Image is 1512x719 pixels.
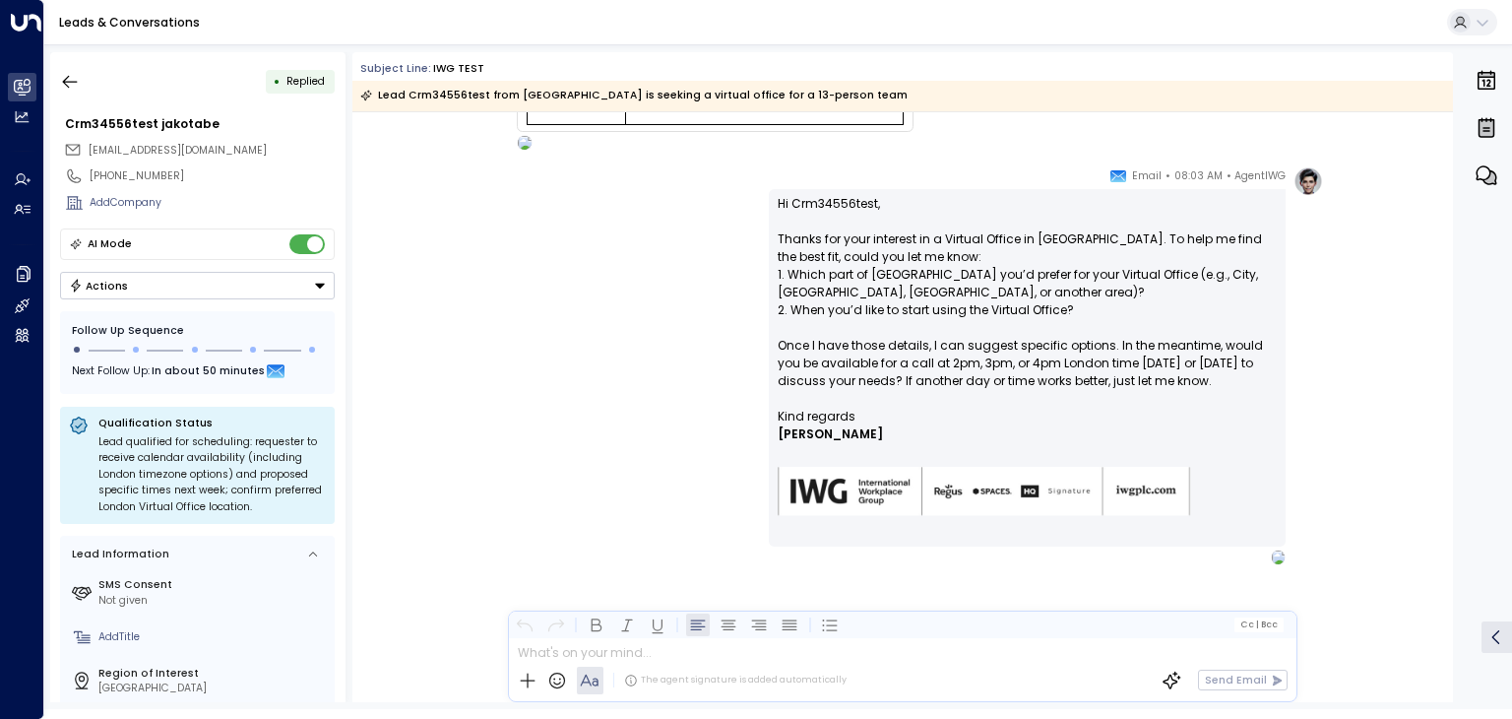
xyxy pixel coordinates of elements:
span: AgentIWG [1234,166,1286,186]
div: • [274,68,281,95]
span: [PERSON_NAME] [778,425,883,443]
span: [EMAIL_ADDRESS][DOMAIN_NAME] [89,143,267,158]
button: Redo [543,613,567,636]
p: Qualification Status [98,416,326,430]
div: Signature [778,408,1277,541]
div: The agent signature is added automatically [624,674,847,687]
span: | [1255,620,1258,629]
div: Follow Up Sequence [72,323,323,339]
span: • [1165,166,1170,186]
span: • [1227,166,1231,186]
div: Next Follow Up: [72,361,323,383]
div: [GEOGRAPHIC_DATA] [98,681,329,696]
div: Lead qualified for scheduling: requester to receive calendar availability (including London timez... [98,434,326,516]
div: Lead Crm34556test from [GEOGRAPHIC_DATA] is seeking a virtual office for a 13-person team [360,86,908,105]
label: Region of Interest [98,666,329,682]
div: AddTitle [98,629,329,645]
span: Subject Line: [360,61,431,76]
div: Crm34556test jakotabe [65,115,335,133]
img: AIorK4zU2Kz5WUNqa9ifSKC9jFH1hjwenjvh85X70KBOPduETvkeZu4OqG8oPuqbwvp3xfXcMQJCRtwYb-SG [778,467,1191,517]
div: AddCompany [90,195,335,211]
img: profile-logo.png [1293,166,1323,196]
p: Hi Crm34556test, Thanks for your interest in a Virtual Office in [GEOGRAPHIC_DATA]. To help me fi... [778,195,1277,408]
div: AI Mode [88,234,132,254]
span: Cc Bcc [1240,620,1278,629]
div: IWG TEST [433,61,484,77]
button: Cc|Bcc [1234,618,1284,631]
span: In about 50 minutes [152,361,265,383]
div: Actions [69,279,129,293]
a: Leads & Conversations [59,14,200,31]
div: Button group with a nested menu [60,272,335,299]
button: Undo [513,613,536,636]
img: SAJNA8256@GMAIL.COM [1272,551,1286,564]
button: Actions [60,272,335,299]
div: Lead Information [67,547,169,562]
span: Replied [286,74,325,89]
span: 08:03 AM [1174,166,1223,186]
label: SMS Consent [98,577,329,593]
span: sajna8256@gmail.com [89,143,267,159]
div: Not given [98,593,329,609]
img: AGENTIWG [518,136,532,150]
span: Kind regards [778,408,855,425]
span: Email [1132,166,1162,186]
div: [PHONE_NUMBER] [90,168,335,184]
